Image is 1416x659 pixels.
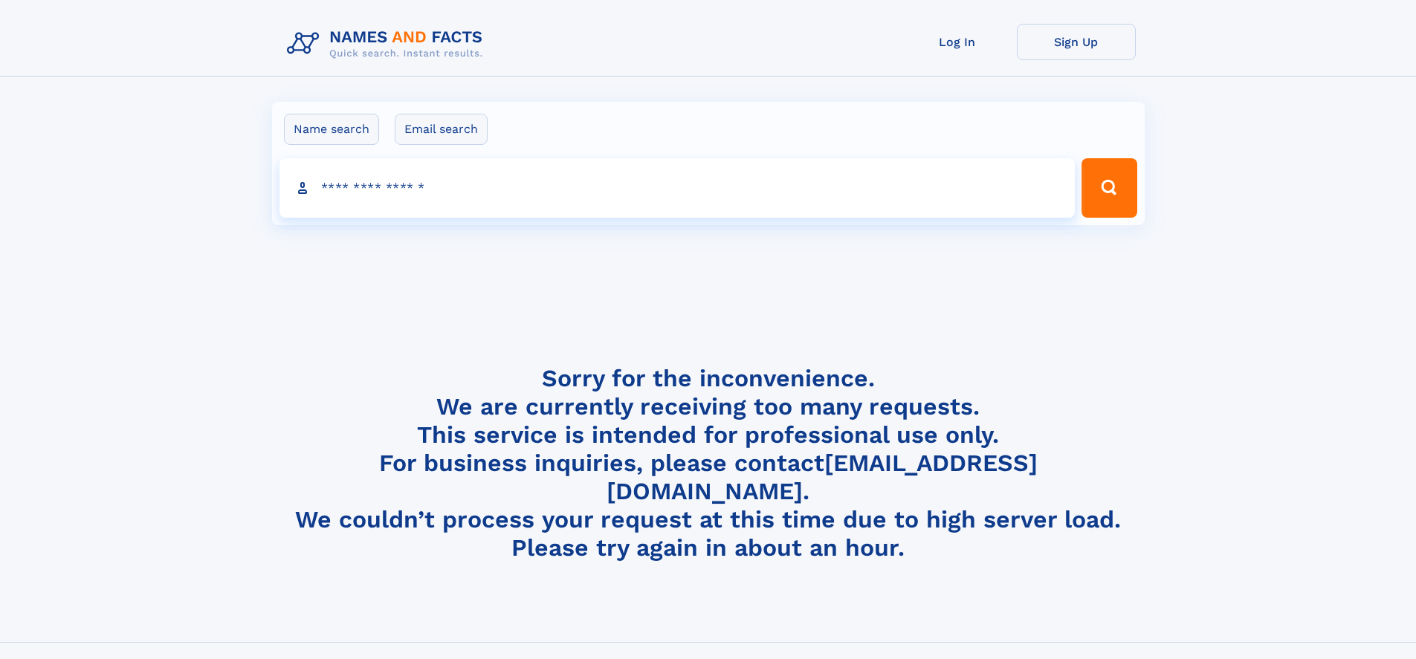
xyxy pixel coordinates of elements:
[607,449,1038,505] a: [EMAIL_ADDRESS][DOMAIN_NAME]
[284,114,379,145] label: Name search
[279,158,1076,218] input: search input
[1082,158,1137,218] button: Search Button
[281,364,1136,562] h4: Sorry for the inconvenience. We are currently receiving too many requests. This service is intend...
[898,24,1017,60] a: Log In
[395,114,488,145] label: Email search
[1017,24,1136,60] a: Sign Up
[281,24,495,64] img: Logo Names and Facts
